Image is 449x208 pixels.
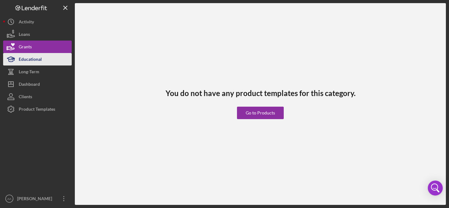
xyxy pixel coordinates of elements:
[19,41,32,55] div: Grants
[3,192,72,205] button: AA[PERSON_NAME]
[428,181,443,196] div: Open Intercom Messenger
[7,197,12,201] text: AA
[3,78,72,90] button: Dashboard
[3,103,72,115] button: Product Templates
[19,103,55,117] div: Product Templates
[3,28,72,41] button: Loans
[19,53,42,67] div: Educational
[16,192,56,206] div: [PERSON_NAME]
[19,16,34,30] div: Activity
[3,16,72,28] button: Activity
[246,107,275,119] div: Go to Products
[3,90,72,103] button: Clients
[19,65,39,80] div: Long-Term
[19,78,40,92] div: Dashboard
[3,41,72,53] button: Grants
[19,90,32,104] div: Clients
[19,28,30,42] div: Loans
[237,97,284,119] a: Go to Products
[3,53,72,65] button: Educational
[166,89,355,98] h3: You do not have any product templates for this category.
[3,65,72,78] button: Long-Term
[237,107,284,119] button: Go to Products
